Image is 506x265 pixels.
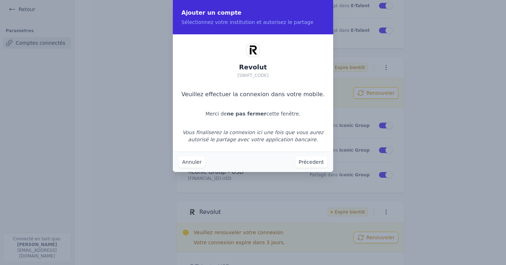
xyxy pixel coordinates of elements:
[179,129,327,143] p: Vous finaliserez la connexion ici une fois que vous aurez autorisé le partage avec votre applicat...
[227,111,267,117] strong: ne pas fermer
[181,9,325,17] h2: Ajouter un compte
[237,63,268,72] h2: Revolut
[179,156,205,168] button: Annuler
[246,43,260,57] img: Revolut
[295,156,327,168] button: Précedent
[205,110,301,117] p: Merci de cette fenêtre.
[181,90,325,99] p: Veuillez effectuer la connexion dans votre mobile.
[237,73,268,78] span: [SWIFT_CODE]
[181,19,325,26] p: Sélectionnez votre institution et autorisez le partage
